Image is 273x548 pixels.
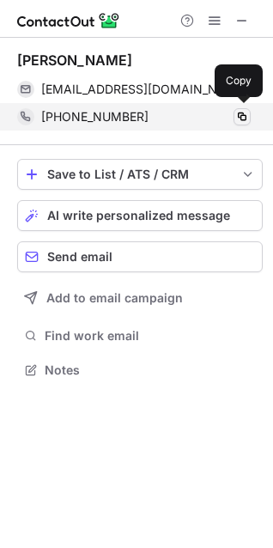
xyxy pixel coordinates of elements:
[47,250,112,264] span: Send email
[17,324,263,348] button: Find work email
[45,362,256,378] span: Notes
[41,82,238,97] span: [EMAIL_ADDRESS][DOMAIN_NAME]
[47,209,230,222] span: AI write personalized message
[41,109,149,125] span: [PHONE_NUMBER]
[17,358,263,382] button: Notes
[46,291,183,305] span: Add to email campaign
[17,241,263,272] button: Send email
[17,283,263,314] button: Add to email campaign
[17,200,263,231] button: AI write personalized message
[17,52,132,69] div: [PERSON_NAME]
[17,10,120,31] img: ContactOut v5.3.10
[47,167,233,181] div: Save to List / ATS / CRM
[45,328,256,344] span: Find work email
[17,159,263,190] button: save-profile-one-click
